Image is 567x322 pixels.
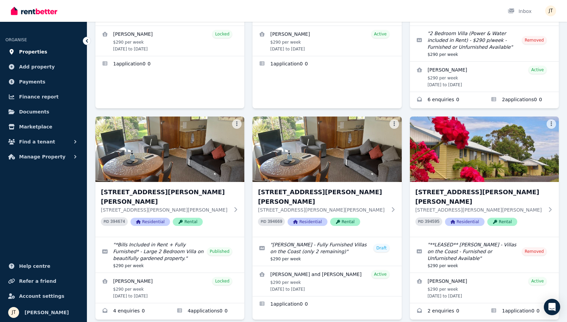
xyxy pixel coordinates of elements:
[5,37,27,42] span: ORGANISE
[95,117,244,237] a: 6/21 Andrew St, Strahan[STREET_ADDRESS][PERSON_NAME][PERSON_NAME][STREET_ADDRESS][PERSON_NAME][PE...
[445,218,485,226] span: Residential
[19,93,59,101] span: Finance report
[484,92,559,108] a: Applications for 5/21 Andrew St, Strahan
[410,303,485,320] a: Enquiries for 8/21 Andrew St, Strahan
[415,206,544,213] p: [STREET_ADDRESS][PERSON_NAME][PERSON_NAME]
[389,119,399,129] button: More options
[95,117,244,182] img: 6/21 Andrew St, Strahan
[19,262,50,270] span: Help centre
[5,105,81,119] a: Documents
[252,266,401,296] a: View details for Bernice and Aaron Martin
[131,218,170,226] span: Residential
[101,206,229,213] p: [STREET_ADDRESS][PERSON_NAME][PERSON_NAME]
[258,187,386,206] h3: [STREET_ADDRESS][PERSON_NAME][PERSON_NAME]
[261,220,266,224] small: PID
[252,237,401,266] a: Edit listing: Sharonlee Villas - Fully Furnished Villas on the Coast (only 2 remaining)
[252,296,401,313] a: Applications for 7/21 Andrew St, Strahan
[173,218,203,226] span: Rental
[8,307,19,318] img: Jamie Taylor
[5,60,81,74] a: Add property
[19,48,47,56] span: Properties
[330,218,360,226] span: Rental
[170,303,245,320] a: Applications for 6/21 Andrew St, Strahan
[288,218,327,226] span: Residential
[545,5,556,16] img: Jamie Taylor
[19,153,65,161] span: Manage Property
[104,220,109,224] small: PID
[544,299,560,315] div: Open Intercom Messenger
[19,292,64,300] span: Account settings
[5,75,81,89] a: Payments
[19,277,56,285] span: Refer a friend
[252,56,401,73] a: Applications for 4/21 Andrew St, Strahan
[410,62,559,92] a: View details for Pamela Carroll
[484,303,559,320] a: Applications for 8/21 Andrew St, Strahan
[19,108,49,116] span: Documents
[19,123,52,131] span: Marketplace
[425,219,440,224] code: 394595
[101,187,229,206] h3: [STREET_ADDRESS][PERSON_NAME][PERSON_NAME]
[252,117,401,237] a: 7/21 Andrew St, Strahan[STREET_ADDRESS][PERSON_NAME][PERSON_NAME][STREET_ADDRESS][PERSON_NAME][PE...
[19,138,55,146] span: Find a tenant
[5,274,81,288] a: Refer a friend
[5,45,81,59] a: Properties
[252,26,401,56] a: View details for Dimity Williams
[110,219,125,224] code: 394674
[410,26,559,61] a: Edit listing: 2 Bedroom Villa (Power & Water included in Rent) - $290 p/week - Furnished or Unfur...
[95,26,244,56] a: View details for Alexandre Flaschner
[95,273,244,303] a: View details for Deborah Purdon
[410,237,559,273] a: Edit listing: **LEASED** Sharonlee Villas - Villas on the Coast - Furnished or Unfurnished Available
[5,289,81,303] a: Account settings
[95,56,244,73] a: Applications for 2/21 Andrew St, Strahan
[415,187,544,206] h3: [STREET_ADDRESS][PERSON_NAME][PERSON_NAME]
[258,206,386,213] p: [STREET_ADDRESS][PERSON_NAME][PERSON_NAME]
[11,6,57,16] img: RentBetter
[410,92,485,108] a: Enquiries for 5/21 Andrew St, Strahan
[19,63,55,71] span: Add property
[19,78,45,86] span: Payments
[25,308,69,317] span: [PERSON_NAME]
[410,117,559,237] a: 8/21 Andrew St, Strahan[STREET_ADDRESS][PERSON_NAME][PERSON_NAME][STREET_ADDRESS][PERSON_NAME][PE...
[410,273,559,303] a: View details for Jarrid Geard
[267,219,282,224] code: 394669
[5,90,81,104] a: Finance report
[5,150,81,164] button: Manage Property
[95,237,244,273] a: Edit listing: *Bills Included in Rent + Fully Furnished* - Large 2 Bedroom Villa on beautifully g...
[487,218,517,226] span: Rental
[508,8,532,15] div: Inbox
[5,259,81,273] a: Help centre
[252,117,401,182] img: 7/21 Andrew St, Strahan
[410,117,559,182] img: 8/21 Andrew St, Strahan
[95,303,170,320] a: Enquiries for 6/21 Andrew St, Strahan
[5,135,81,149] button: Find a tenant
[5,120,81,134] a: Marketplace
[418,220,424,224] small: PID
[232,119,242,129] button: More options
[547,119,556,129] button: More options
